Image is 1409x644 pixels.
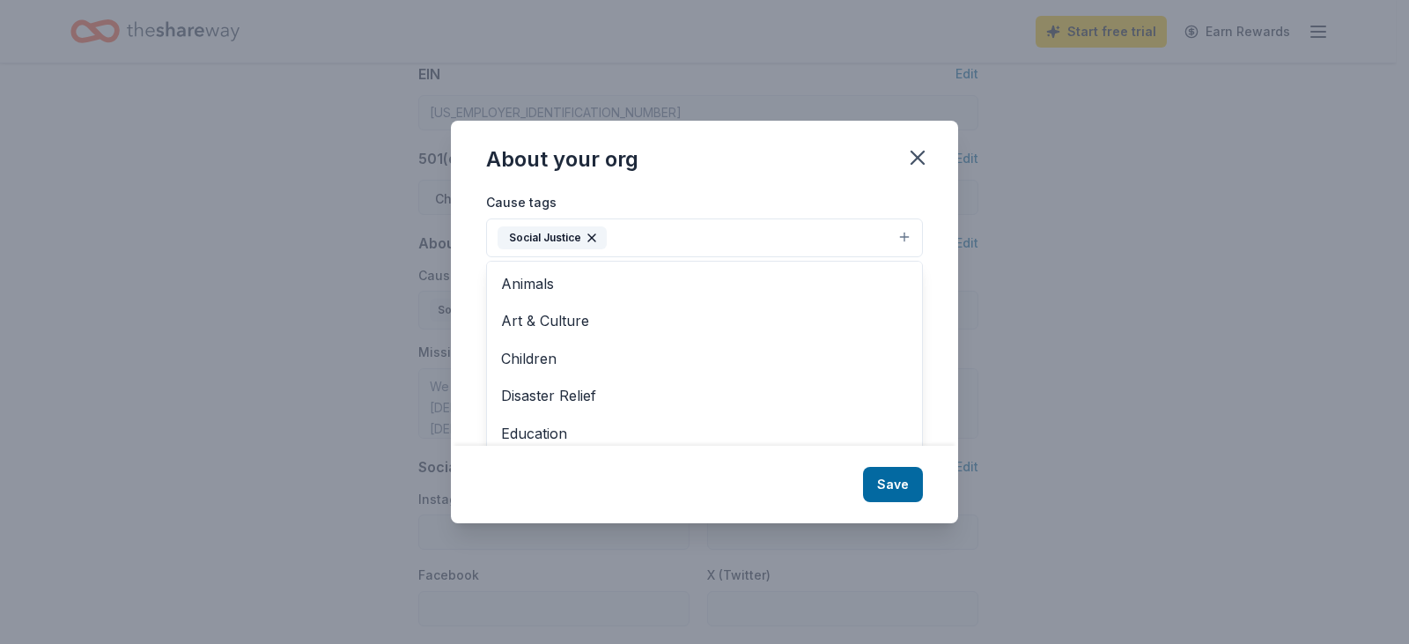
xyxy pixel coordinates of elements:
[486,261,923,472] div: Social Justice
[501,309,908,332] span: Art & Culture
[501,347,908,370] span: Children
[501,384,908,407] span: Disaster Relief
[501,272,908,295] span: Animals
[498,226,607,249] div: Social Justice
[501,422,908,445] span: Education
[486,218,923,257] button: Social Justice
